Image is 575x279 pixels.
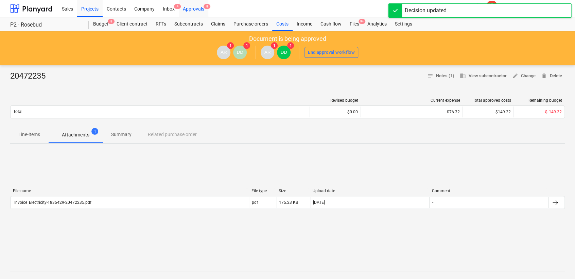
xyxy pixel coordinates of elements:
span: Delete [541,72,562,80]
span: business [460,73,466,79]
span: edit [512,73,518,79]
span: delete [541,73,547,79]
button: Notes (1) [424,71,457,81]
a: Subcontracts [170,17,207,31]
div: Files [346,17,363,31]
div: Invoice_Electricity-1835429-20472235.pdf [13,200,91,205]
div: Revised budget [313,98,358,103]
button: Delete [538,71,565,81]
a: Budget8 [89,17,112,31]
a: Purchase orders [229,17,272,31]
div: Damian Dalgleish [277,46,291,59]
span: notes [427,73,433,79]
div: File name [13,188,246,193]
span: DD [237,50,243,55]
div: [DATE] [313,200,325,205]
div: Remaining budget [517,98,562,103]
div: Decision updated [405,6,447,15]
p: Total [13,109,22,115]
div: Current expense [364,98,460,103]
a: Settings [391,17,416,31]
div: 175.23 KB [279,200,298,205]
div: Size [279,188,307,193]
a: Client contract [112,17,152,31]
a: Costs [272,17,293,31]
span: 1 [91,128,98,135]
div: Total approved costs [466,98,511,103]
p: Document is being approved [249,35,326,43]
p: Attachments [62,131,89,138]
span: AR [221,50,227,55]
span: AR [264,50,271,55]
span: DD [280,50,287,55]
div: End approval workflow [308,49,355,56]
iframe: Chat Widget [541,246,575,279]
a: RFTs [152,17,170,31]
span: Notes (1) [427,72,454,80]
span: Change [512,72,536,80]
div: - [432,200,433,205]
button: End approval workflow [304,47,358,58]
div: Upload date [313,188,426,193]
div: File type [251,188,273,193]
div: $0.00 [310,106,361,117]
div: Comment [432,188,546,193]
div: Budget [89,17,112,31]
p: Summary [111,131,132,138]
span: 8 [204,4,210,9]
span: View subcontractor [460,72,507,80]
span: 9+ [359,19,365,24]
div: P2 - Rosebud [10,21,81,29]
div: $76.32 [364,110,460,114]
div: 20472235 [10,71,51,82]
div: Damian Dalgleish [233,46,247,59]
a: Cash flow [316,17,346,31]
button: Change [509,71,538,81]
div: Andrew Ross [217,46,230,59]
button: View subcontractor [457,71,509,81]
a: Income [293,17,316,31]
span: 1 [271,42,278,49]
span: 8 [108,19,115,24]
a: Claims [207,17,229,31]
a: Analytics [363,17,391,31]
span: 4 [174,4,181,9]
span: 1 [243,42,250,49]
p: Line-items [18,131,40,138]
a: Files9+ [346,17,363,31]
span: 1 [227,42,234,49]
div: Andrew Ross [261,46,274,59]
div: $149.22 [463,106,513,117]
span: 1 [287,42,294,49]
span: $-149.22 [545,110,562,114]
div: pdf [252,200,258,205]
